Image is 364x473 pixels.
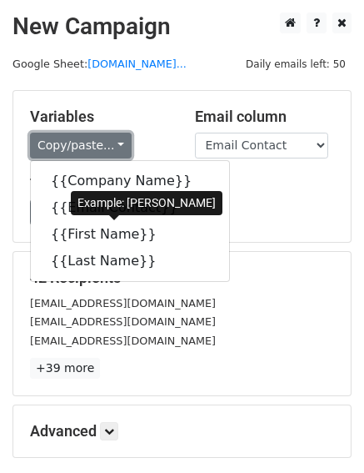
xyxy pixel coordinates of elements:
small: [EMAIL_ADDRESS][DOMAIN_NAME] [30,335,216,347]
iframe: Chat Widget [281,393,364,473]
a: Copy/paste... [30,133,132,159]
h5: Advanced [30,422,334,440]
a: {{Last Name}} [31,248,229,274]
span: Daily emails left: 50 [240,55,352,73]
div: Example: [PERSON_NAME] [71,191,222,215]
h2: New Campaign [12,13,352,41]
h5: Variables [30,108,170,126]
small: [EMAIL_ADDRESS][DOMAIN_NAME] [30,297,216,309]
a: {{Email Contact}} [31,194,229,221]
h5: Email column [195,108,335,126]
small: [EMAIL_ADDRESS][DOMAIN_NAME] [30,315,216,328]
a: [DOMAIN_NAME]... [87,58,187,70]
a: {{First Name}} [31,221,229,248]
a: +39 more [30,358,100,379]
a: Daily emails left: 50 [240,58,352,70]
small: Google Sheet: [12,58,187,70]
